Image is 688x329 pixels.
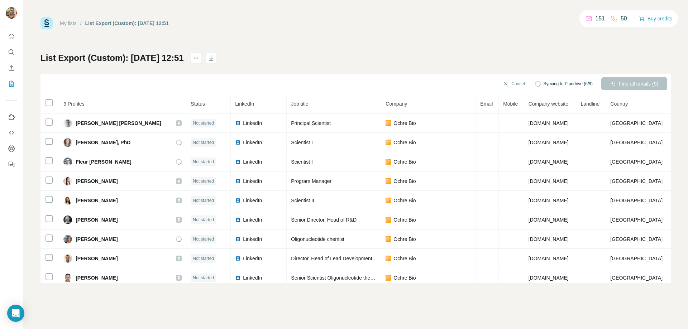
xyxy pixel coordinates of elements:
img: Avatar [63,274,72,282]
span: [GEOGRAPHIC_DATA] [610,178,663,184]
span: Syncing to Pipedrive (6/9) [544,81,593,87]
span: [DOMAIN_NAME] [529,256,569,261]
img: Avatar [63,158,72,166]
img: Surfe Logo [40,17,53,29]
span: [PERSON_NAME] [76,236,118,243]
span: [PERSON_NAME] [PERSON_NAME] [76,120,161,127]
img: company-logo [386,256,391,261]
img: company-logo [386,140,391,145]
span: Ochre Bio [393,178,416,185]
span: Not started [193,139,214,146]
span: Landline [580,101,599,107]
span: Senior Director, Head of R&D [291,217,357,223]
span: [DOMAIN_NAME] [529,236,569,242]
img: company-logo [386,178,391,184]
button: Quick start [6,30,17,43]
span: LinkedIn [243,178,262,185]
span: [DOMAIN_NAME] [529,275,569,281]
span: Ochre Bio [393,120,416,127]
span: [PERSON_NAME] [76,197,118,204]
span: [GEOGRAPHIC_DATA] [610,198,663,203]
span: [PERSON_NAME] [76,274,118,281]
span: [GEOGRAPHIC_DATA] [610,236,663,242]
span: [PERSON_NAME] [76,178,118,185]
img: Avatar [63,138,72,147]
span: LinkedIn [235,101,254,107]
span: Director, Head of Lead Development [291,256,372,261]
span: [DOMAIN_NAME] [529,159,569,165]
img: Avatar [63,235,72,243]
img: LinkedIn logo [235,120,241,126]
span: Ochre Bio [393,139,416,146]
button: Enrich CSV [6,62,17,74]
span: Principal Scientist [291,120,331,126]
div: Open Intercom Messenger [7,305,24,322]
span: [DOMAIN_NAME] [529,140,569,145]
span: [GEOGRAPHIC_DATA] [610,120,663,126]
img: LinkedIn logo [235,159,241,165]
button: Use Surfe on LinkedIn [6,111,17,124]
span: [GEOGRAPHIC_DATA] [610,256,663,261]
span: [GEOGRAPHIC_DATA] [610,275,663,281]
span: [PERSON_NAME] [76,255,118,262]
span: Senior Scientist Oligonucleotide therapeutics [291,275,391,281]
img: company-logo [386,159,391,165]
img: LinkedIn logo [235,256,241,261]
img: Avatar [63,196,72,205]
img: company-logo [386,120,391,126]
span: Status [191,101,205,107]
button: actions [190,52,202,64]
span: Not started [193,275,214,281]
img: Avatar [63,177,72,185]
span: Not started [193,197,214,204]
span: 9 Profiles [63,101,84,107]
span: Ochre Bio [393,274,416,281]
span: Not started [193,159,214,165]
p: 50 [621,14,627,23]
span: Not started [193,120,214,126]
span: LinkedIn [243,197,262,204]
span: [DOMAIN_NAME] [529,120,569,126]
span: LinkedIn [243,120,262,127]
span: LinkedIn [243,216,262,223]
img: Avatar [63,119,72,127]
span: Ochre Bio [393,236,416,243]
button: Dashboard [6,142,17,155]
span: Country [610,101,628,107]
span: Ochre Bio [393,158,416,165]
h1: List Export (Custom): [DATE] 12:51 [40,52,184,64]
span: Not started [193,217,214,223]
button: Buy credits [639,14,672,24]
span: Company [386,101,407,107]
button: Use Surfe API [6,126,17,139]
img: Avatar [63,254,72,263]
span: Scientist II [291,198,314,203]
span: LinkedIn [243,236,262,243]
span: Not started [193,236,214,242]
span: [PERSON_NAME], PhD [76,139,130,146]
span: LinkedIn [243,255,262,262]
span: Fleur [PERSON_NAME] [76,158,132,165]
span: [GEOGRAPHIC_DATA] [610,140,663,145]
li: / [80,20,82,27]
img: company-logo [386,236,391,242]
img: LinkedIn logo [235,217,241,223]
span: Program Manager [291,178,331,184]
span: [GEOGRAPHIC_DATA] [610,217,663,223]
span: Ochre Bio [393,216,416,223]
span: [DOMAIN_NAME] [529,217,569,223]
img: LinkedIn logo [235,178,241,184]
span: LinkedIn [243,139,262,146]
span: Not started [193,178,214,184]
img: LinkedIn logo [235,275,241,281]
span: Email [480,101,493,107]
img: Avatar [63,216,72,224]
span: Mobile [503,101,518,107]
button: Feedback [6,158,17,171]
button: Cancel [498,77,530,90]
img: Avatar [6,7,17,19]
span: Ochre Bio [393,255,416,262]
span: LinkedIn [243,158,262,165]
span: Job title [291,101,308,107]
button: My lists [6,77,17,90]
